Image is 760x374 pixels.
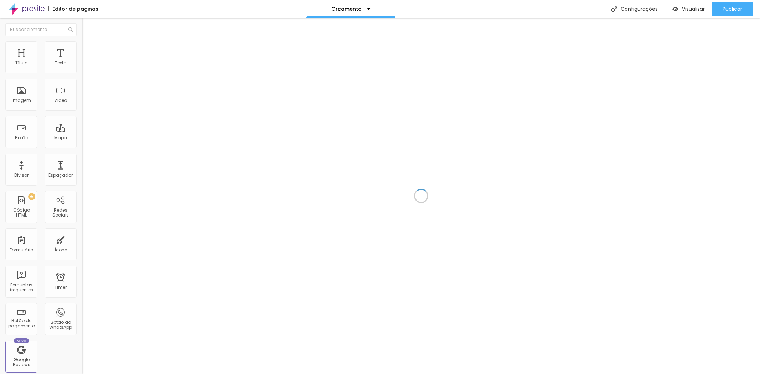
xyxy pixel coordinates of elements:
div: Ícone [55,248,67,253]
img: Icone [68,27,73,32]
input: Buscar elemento [5,23,77,36]
button: Publicar [712,2,753,16]
div: Novo [14,338,29,343]
div: Imagem [12,98,31,103]
div: Vídeo [54,98,67,103]
div: Formulário [10,248,33,253]
div: Perguntas frequentes [7,282,35,293]
img: view-1.svg [672,6,678,12]
div: Google Reviews [7,357,35,368]
div: Botão do WhatsApp [46,320,74,330]
div: Botão [15,135,28,140]
div: Timer [55,285,67,290]
div: Redes Sociais [46,208,74,218]
div: Código HTML [7,208,35,218]
div: Mapa [54,135,67,140]
span: Publicar [723,6,742,12]
img: Icone [611,6,617,12]
div: Título [15,61,27,66]
p: Orçamento [331,6,362,11]
span: Visualizar [682,6,705,12]
div: Botão de pagamento [7,318,35,328]
div: Texto [55,61,66,66]
div: Espaçador [48,173,73,178]
div: Editor de páginas [48,6,98,11]
button: Visualizar [665,2,712,16]
div: Divisor [14,173,29,178]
